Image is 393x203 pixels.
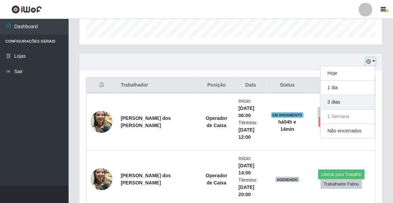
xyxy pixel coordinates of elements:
[239,177,263,198] li: Término:
[321,179,362,189] button: Trabalhador Faltou
[308,77,375,93] th: Opções
[239,184,254,197] time: [DATE] 20:00
[206,115,227,128] strong: Operador de Caixa
[121,115,171,128] strong: [PERSON_NAME] dos [PERSON_NAME]
[275,177,299,182] span: AGENDADO
[199,77,235,93] th: Posição
[121,173,171,185] strong: [PERSON_NAME] dos [PERSON_NAME]
[321,95,375,110] button: 3 dias
[239,105,254,118] time: [DATE] 06:00
[239,98,263,119] li: Início:
[271,112,304,118] span: EM ANDAMENTO
[278,119,296,132] strong: há 04 h e 14 min
[267,77,308,93] th: Status
[239,119,263,141] li: Término:
[239,163,254,176] time: [DATE] 14:00
[239,127,254,140] time: [DATE] 12:00
[318,107,365,117] button: Adicionar Horas Extra
[91,165,112,194] img: 1745102593554.jpeg
[235,77,267,93] th: Data
[206,173,227,185] strong: Operador de Caixa
[11,5,42,14] img: CoreUI Logo
[321,66,375,81] button: Hoje
[321,110,375,124] button: 1 Semana
[91,107,112,136] img: 1745102593554.jpeg
[319,117,365,127] button: Forçar Encerramento
[117,77,199,93] th: Trabalhador
[321,124,375,138] button: Não encerrados
[239,155,263,177] li: Início:
[321,81,375,95] button: 1 dia
[318,170,365,179] button: Liberar para Trabalho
